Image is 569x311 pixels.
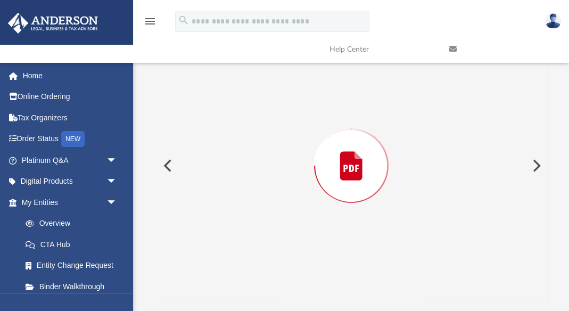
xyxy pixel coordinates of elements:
a: Entity Change Request [15,255,133,276]
span: arrow_drop_down [106,192,128,214]
a: Help Center [321,28,441,70]
a: Order StatusNEW [7,128,133,150]
a: Digital Productsarrow_drop_down [7,171,133,192]
a: Home [7,65,133,86]
div: NEW [61,131,85,147]
a: Tax Organizers [7,107,133,128]
div: Preview [155,1,547,304]
a: Online Ordering [7,86,133,108]
a: My Entitiesarrow_drop_down [7,192,133,213]
button: Next File [524,151,547,181]
span: arrow_drop_down [106,150,128,171]
a: Binder Walkthrough [15,276,133,297]
i: menu [144,15,156,28]
button: Previous File [155,151,178,181]
i: search [178,14,189,26]
a: CTA Hub [15,234,133,255]
span: arrow_drop_down [106,171,128,193]
img: Anderson Advisors Platinum Portal [5,13,101,34]
a: menu [144,20,156,28]
a: Platinum Q&Aarrow_drop_down [7,150,133,171]
img: User Pic [545,13,561,29]
a: Overview [15,213,133,234]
